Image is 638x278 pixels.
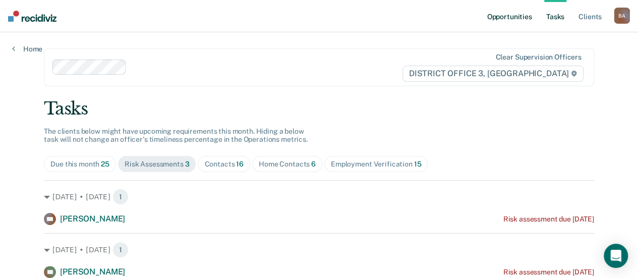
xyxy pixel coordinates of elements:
span: DISTRICT OFFICE 3, [GEOGRAPHIC_DATA] [402,66,584,82]
div: [DATE] • [DATE] 1 [44,189,594,205]
div: Tasks [44,98,594,119]
span: The clients below might have upcoming requirements this month. Hiding a below task will not chang... [44,127,308,144]
span: 15 [414,160,422,168]
span: 3 [185,160,190,168]
span: 16 [236,160,244,168]
a: Home [12,44,42,53]
span: 6 [311,160,316,168]
div: Employment Verification [331,160,421,169]
div: Risk Assessments [125,160,190,169]
button: BA [614,8,630,24]
div: Clear supervision officers [495,53,581,62]
span: 1 [112,189,129,205]
img: Recidiviz [8,11,56,22]
span: 1 [112,242,129,258]
span: [PERSON_NAME] [60,214,125,224]
div: Risk assessment due [DATE] [503,268,594,276]
div: Due this month [50,160,109,169]
div: Open Intercom Messenger [604,244,628,268]
div: B A [614,8,630,24]
div: Home Contacts [259,160,316,169]
span: 25 [101,160,109,168]
div: Contacts [204,160,244,169]
div: Risk assessment due [DATE] [503,215,594,224]
div: [DATE] • [DATE] 1 [44,242,594,258]
span: [PERSON_NAME] [60,267,125,276]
